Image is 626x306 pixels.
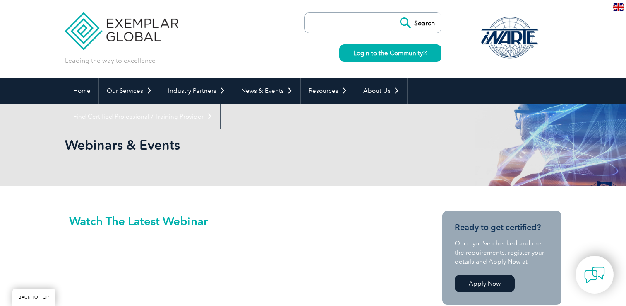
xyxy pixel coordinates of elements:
img: open_square.png [423,51,427,55]
a: BACK TO TOP [12,289,55,306]
a: News & Events [233,78,300,104]
h1: Webinars & Events [65,137,383,153]
img: contact-chat.png [584,265,605,285]
a: Resources [301,78,355,104]
a: Home [65,78,98,104]
p: Leading the way to excellence [65,56,156,65]
img: en [613,3,624,11]
p: Once you’ve checked and met the requirements, register your details and Apply Now at [455,239,549,266]
a: Login to the Community [339,44,441,62]
a: Industry Partners [160,78,233,104]
input: Search [396,13,441,33]
a: Our Services [99,78,160,104]
a: Apply Now [455,275,515,292]
h3: Ready to get certified? [455,222,549,233]
h2: Watch The Latest Webinar [69,215,408,227]
a: About Us [355,78,407,104]
a: Find Certified Professional / Training Provider [65,104,220,129]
